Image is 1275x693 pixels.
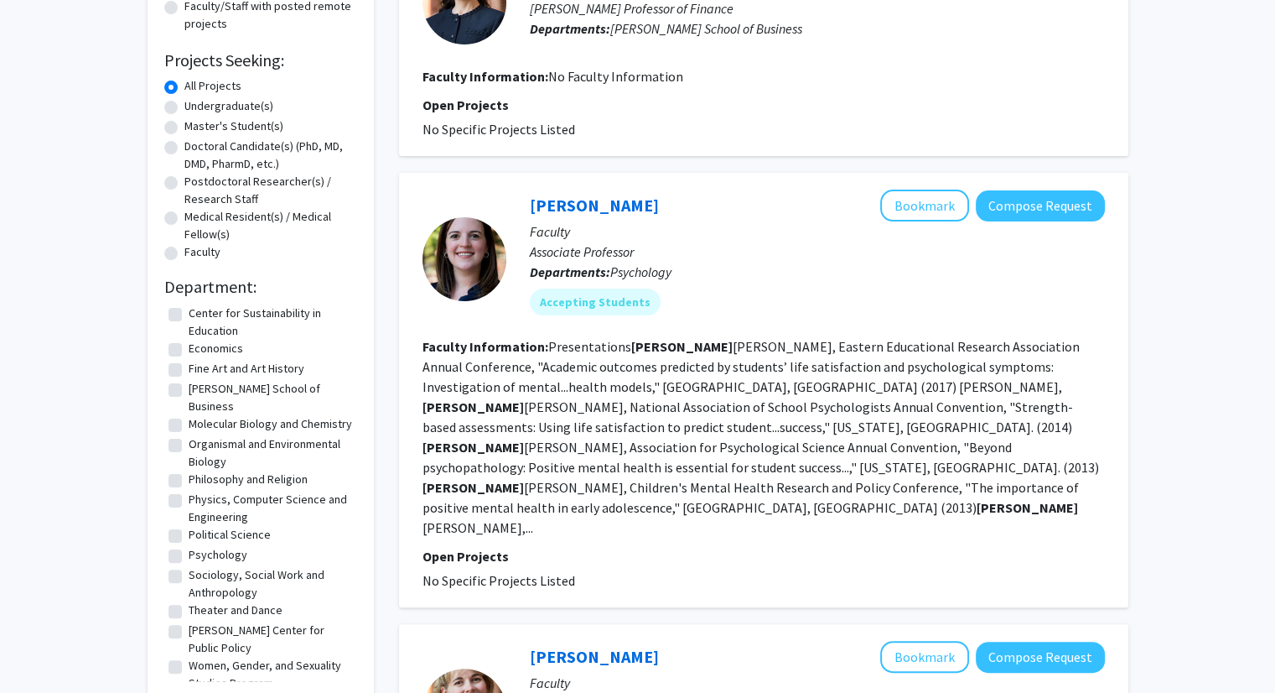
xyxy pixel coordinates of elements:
[184,117,283,135] label: Master's Student(s)
[184,173,357,208] label: Postdoctoral Researcher(s) / Research Staff
[164,277,357,297] h2: Department:
[422,479,524,496] b: [PERSON_NAME]
[610,20,802,37] span: [PERSON_NAME] School of Business
[530,221,1105,242] p: Faculty
[189,566,353,602] label: Sociology, Social Work and Anthropology
[530,242,1105,262] p: Associate Professor
[530,673,1105,693] p: Faculty
[184,243,220,261] label: Faculty
[189,360,304,378] label: Fine Art and Art History
[422,95,1105,115] p: Open Projects
[548,68,683,85] span: No Faculty Information
[189,380,353,415] label: [PERSON_NAME] School of Business
[880,641,969,673] button: Add Kristin Skees to Bookmarks
[189,546,247,564] label: Psychology
[422,338,548,355] b: Faculty Information:
[880,190,969,221] button: Add Susan Antaramian to Bookmarks
[189,602,282,619] label: Theater and Dance
[189,471,308,488] label: Philosophy and Religion
[530,195,659,216] a: [PERSON_NAME]
[977,499,1078,516] b: [PERSON_NAME]
[610,263,671,280] span: Psychology
[189,340,243,357] label: Economics
[631,338,733,355] b: [PERSON_NAME]
[530,263,610,280] b: Departments:
[189,622,353,657] label: [PERSON_NAME] Center for Public Policy
[530,289,661,315] mat-chip: Accepting Students
[976,642,1105,673] button: Compose Request to Kristin Skees
[530,646,659,667] a: [PERSON_NAME]
[164,50,357,70] h2: Projects Seeking:
[976,190,1105,221] button: Compose Request to Susan Antaramian
[189,415,352,433] label: Molecular Biology and Chemistry
[422,121,575,138] span: No Specific Projects Listed
[422,399,524,415] b: [PERSON_NAME]
[189,491,353,526] label: Physics, Computer Science and Engineering
[530,20,610,37] b: Departments:
[422,439,524,456] b: [PERSON_NAME]
[13,617,71,680] iframe: Chat
[422,68,548,85] b: Faculty Information:
[189,305,353,340] label: Center for Sustainability in Education
[184,77,241,95] label: All Projects
[184,208,357,243] label: Medical Resident(s) / Medical Fellow(s)
[189,657,353,692] label: Women, Gender, and Sexuality Studies Program
[184,138,357,173] label: Doctoral Candidate(s) (PhD, MD, DMD, PharmD, etc.)
[422,546,1105,566] p: Open Projects
[422,572,575,589] span: No Specific Projects Listed
[422,338,1099,536] fg-read-more: Presentations [PERSON_NAME], Eastern Educational Research Association Annual Conference, "Academi...
[189,435,353,471] label: Organismal and Environmental Biology
[184,97,273,115] label: Undergraduate(s)
[189,526,271,544] label: Political Science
